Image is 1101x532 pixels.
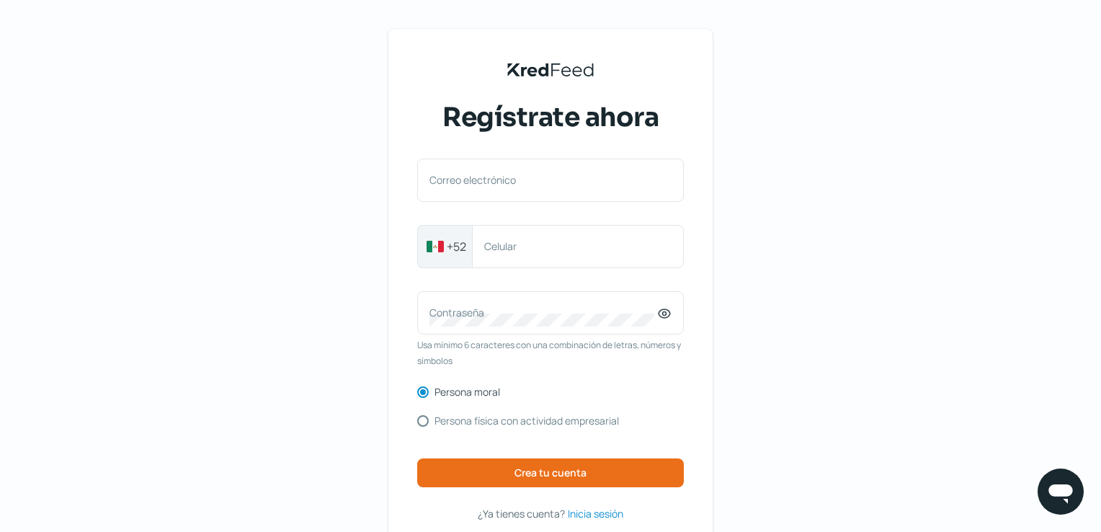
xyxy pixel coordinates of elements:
[478,507,565,520] span: ¿Ya tienes cuenta?
[417,458,684,487] button: Crea tu cuenta
[514,468,587,478] span: Crea tu cuenta
[434,387,500,397] label: Persona moral
[434,416,619,426] label: Persona física con actividad empresarial
[1046,477,1075,506] img: chatIcon
[417,337,684,368] span: Usa mínimo 6 caracteres con una combinación de letras, números y símbolos
[568,505,623,523] a: Inicia sesión
[442,99,659,136] span: Regístrate ahora
[429,173,657,187] label: Correo electrónico
[484,239,657,253] label: Celular
[429,306,657,319] label: Contraseña
[447,238,466,255] span: +52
